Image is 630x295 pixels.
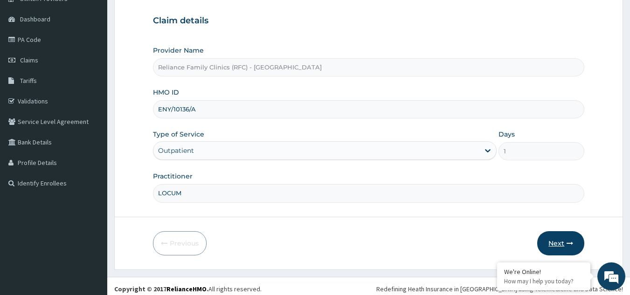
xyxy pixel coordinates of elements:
div: We're Online! [504,268,583,276]
label: HMO ID [153,88,179,97]
button: Next [537,231,584,255]
h3: Claim details [153,16,585,26]
label: Days [498,130,515,139]
span: Tariffs [20,76,37,85]
div: Redefining Heath Insurance in [GEOGRAPHIC_DATA] using Telemedicine and Data Science! [376,284,623,294]
div: Minimize live chat window [153,5,175,27]
div: Outpatient [158,146,194,155]
a: RelianceHMO [166,285,207,293]
div: Chat with us now [48,52,157,64]
strong: Copyright © 2017 . [114,285,208,293]
input: Enter HMO ID [153,100,585,118]
textarea: Type your message and hit 'Enter' [5,196,178,229]
img: d_794563401_company_1708531726252_794563401 [17,47,38,70]
label: Practitioner [153,172,193,181]
span: Dashboard [20,15,50,23]
span: We're online! [54,88,129,182]
span: Claims [20,56,38,64]
button: Previous [153,231,207,255]
p: How may I help you today? [504,277,583,285]
label: Provider Name [153,46,204,55]
label: Type of Service [153,130,204,139]
input: Enter Name [153,184,585,202]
